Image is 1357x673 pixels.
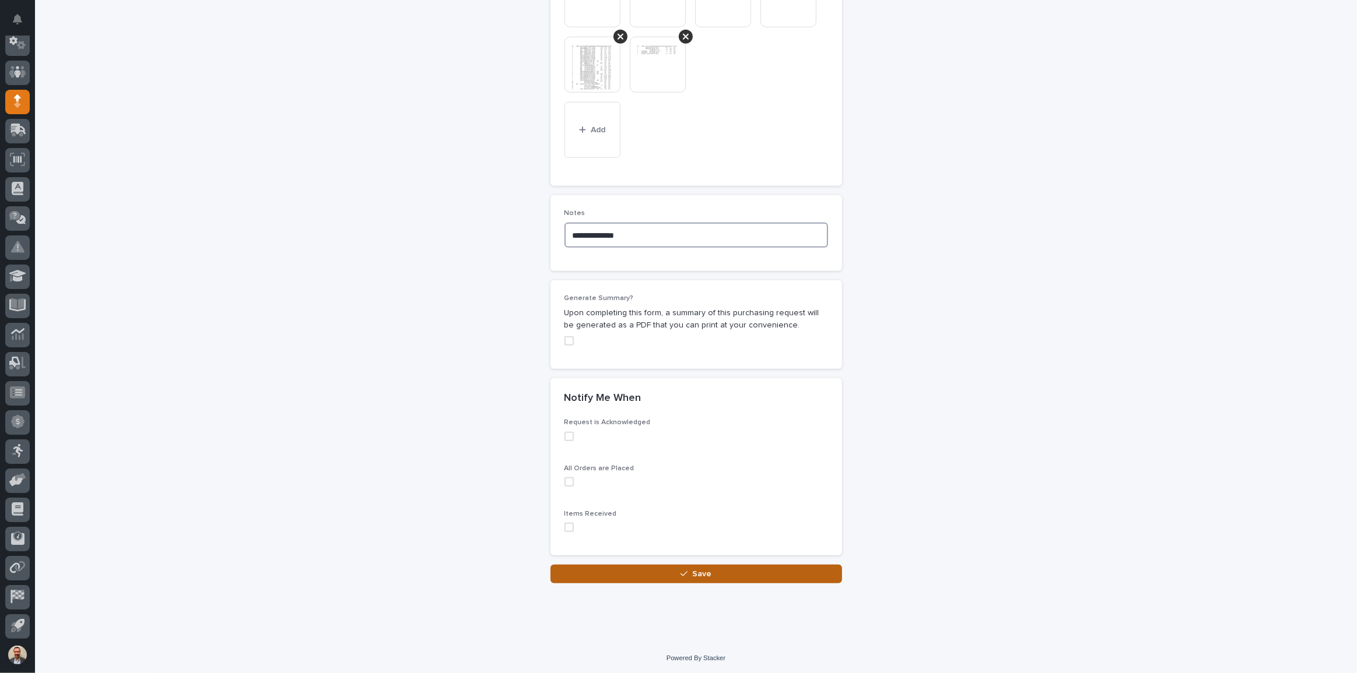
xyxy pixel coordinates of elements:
[564,295,634,302] span: Generate Summary?
[564,102,620,158] button: Add
[15,14,30,33] div: Notifications
[5,7,30,31] button: Notifications
[667,654,725,661] a: Powered By Stacker
[564,465,634,472] span: All Orders are Placed
[550,565,842,583] button: Save
[564,419,651,426] span: Request is Acknowledged
[564,307,828,332] p: Upon completing this form, a summary of this purchasing request will be generated as a PDF that y...
[591,125,605,135] span: Add
[564,210,585,217] span: Notes
[564,392,641,405] h2: Notify Me When
[692,569,711,579] span: Save
[564,510,617,517] span: Items Received
[5,643,30,667] button: users-avatar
